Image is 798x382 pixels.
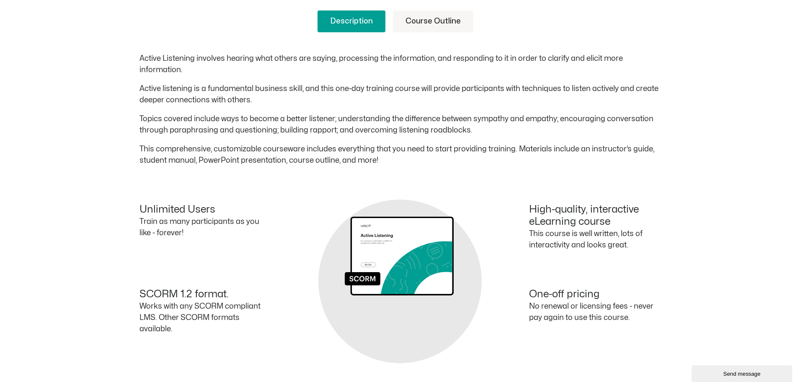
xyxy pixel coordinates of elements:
[393,10,473,32] a: Course Outline
[139,143,659,166] p: This comprehensive, customizable courseware includes everything that you need to start providing ...
[139,53,659,75] p: Active Listening involves hearing what others are saying, processing the information, and respond...
[529,301,659,323] p: No renewal or licensing fees - never pay again to use this course.
[529,228,659,251] p: This course is well written, lots of interactivity and looks great.
[318,10,385,32] a: Description
[139,301,269,335] p: Works with any SCORM compliant LMS. Other SCORM formats available.
[139,83,659,106] p: Active listening is a fundamental business skill, and this one-day training course will provide p...
[692,364,794,382] iframe: chat widget
[139,204,269,216] h4: Unlimited Users
[139,216,269,239] p: Train as many participants as you like - forever!
[139,113,659,136] p: Topics covered include ways to become a better listener; understanding the difference between sym...
[529,204,659,228] h4: High-quality, interactive eLearning course
[139,288,269,301] h4: SCORM 1.2 format.
[529,288,659,301] h4: One-off pricing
